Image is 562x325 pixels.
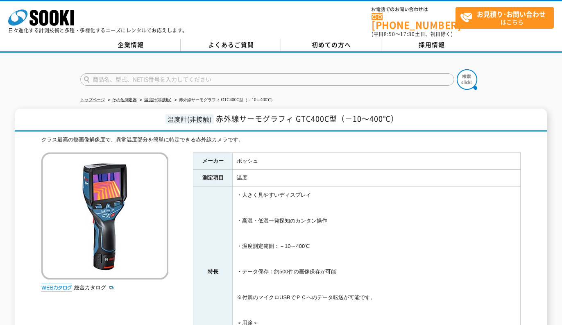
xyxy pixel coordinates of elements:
a: 温度計(非接触) [144,98,172,102]
a: トップページ [80,98,105,102]
td: ボッシュ [233,152,521,170]
span: お電話でのお問い合わせは [372,7,455,12]
a: [PHONE_NUMBER] [372,13,455,30]
p: 日々進化する計測技術と多種・多様化するニーズにレンタルでお応えします。 [8,28,188,33]
a: 総合カタログ [74,284,114,291]
li: 赤外線サーモグラフィ GTC400C型（－10～400℃） [173,96,275,105]
img: 赤外線サーモグラフィ GTC400C型（－10～400℃） [41,152,168,280]
a: 初めての方へ [281,39,381,51]
input: 商品名、型式、NETIS番号を入力してください [80,73,454,86]
a: その他測定器 [112,98,137,102]
span: 温度計(非接触) [165,114,214,124]
th: 測定項目 [193,170,233,187]
span: 17:30 [400,30,415,38]
a: お見積り･お問い合わせはこちら [455,7,554,29]
span: 赤外線サーモグラフィ GTC400C型（－10～400℃） [216,113,399,124]
span: 8:50 [384,30,395,38]
a: 採用情報 [381,39,482,51]
span: 初めての方へ [312,40,351,49]
a: よくあるご質問 [181,39,281,51]
img: btn_search.png [457,69,477,90]
th: メーカー [193,152,233,170]
strong: お見積り･お問い合わせ [477,9,546,19]
img: webカタログ [41,284,72,292]
span: はこちら [460,7,553,28]
span: (平日 ～ 土日、祝日除く) [372,30,453,38]
div: クラス最高の熱画像解像度で、異常温度部分を簡単に特定できる赤外線カメラです。 [41,136,521,144]
td: 温度 [233,170,521,187]
a: 企業情報 [80,39,181,51]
